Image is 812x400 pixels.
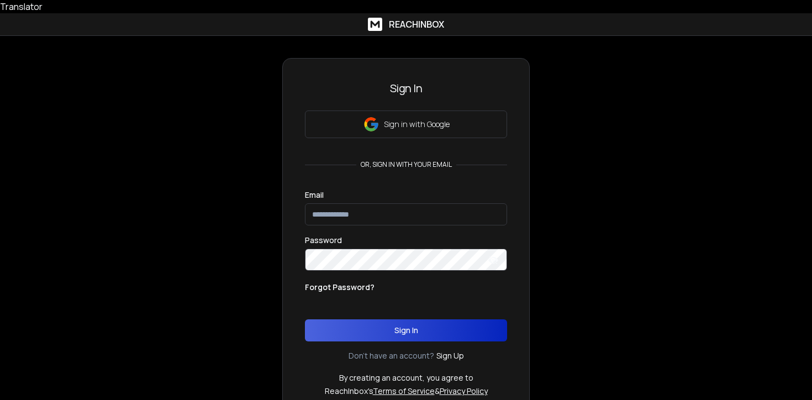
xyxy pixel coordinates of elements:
[440,386,488,396] a: Privacy Policy
[436,350,464,361] a: Sign Up
[349,350,434,361] p: Don't have an account?
[389,18,444,31] h1: ReachInbox
[325,386,488,397] p: ReachInbox's &
[339,372,473,383] p: By creating an account, you agree to
[356,160,456,169] p: or, sign in with your email
[305,282,375,293] p: Forgot Password?
[373,386,435,396] a: Terms of Service
[368,18,444,31] a: ReachInbox
[305,319,507,341] button: Sign In
[305,236,342,244] label: Password
[384,119,450,130] p: Sign in with Google
[305,191,324,199] label: Email
[305,110,507,138] button: Sign in with Google
[305,81,507,96] h3: Sign In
